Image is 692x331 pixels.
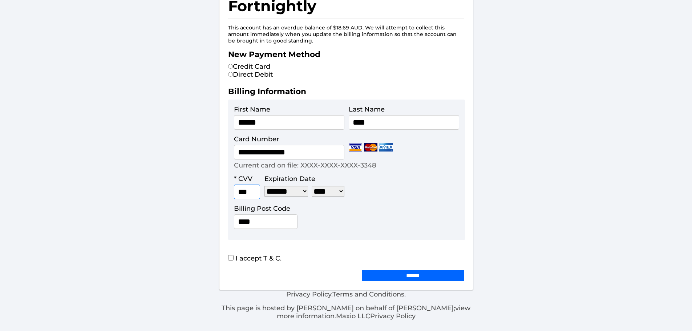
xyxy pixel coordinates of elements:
a: Privacy Policy [286,290,331,298]
label: Card Number [234,135,279,143]
label: Billing Post Code [234,205,290,213]
input: I accept T & C. [228,255,234,261]
label: Last Name [349,105,385,113]
p: Current card on file: XXXX-XXXX-XXXX-3348 [234,161,376,169]
label: * CVV [234,175,252,183]
label: Expiration Date [264,175,315,183]
div: . . [219,290,473,320]
p: This page is hosted by [PERSON_NAME] on behalf of [PERSON_NAME]; Maxio LLC [219,304,473,320]
a: view more information. [277,304,471,320]
p: This account has an overdue balance of $18.69 AUD. We will attempt to collect this amount immedia... [228,24,464,44]
input: Credit Card [228,64,233,69]
label: Credit Card [228,62,270,70]
label: Direct Debit [228,70,273,78]
h2: New Payment Method [228,49,464,62]
label: First Name [234,105,270,113]
input: Direct Debit [228,72,233,77]
a: Terms and Conditions [332,290,404,298]
a: Privacy Policy [370,312,416,320]
img: Mastercard [364,143,377,152]
label: I accept T & C. [228,254,282,262]
img: Visa [349,143,362,152]
img: Amex [379,143,393,152]
h2: Billing Information [228,86,464,100]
